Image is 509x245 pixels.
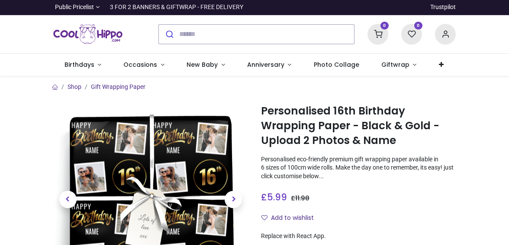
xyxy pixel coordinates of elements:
a: Anniversary [236,54,303,76]
sup: 0 [380,22,389,30]
a: Birthdays [53,54,113,76]
span: Previous [59,191,77,208]
i: Add to wishlist [261,215,267,221]
h1: Personalised 16th Birthday Wrapping Paper - Black & Gold - Upload 2 Photos & Name [261,104,456,148]
span: £ [261,191,287,203]
a: Trustpilot [430,3,456,12]
a: 0 [401,30,422,37]
span: New Baby [187,60,218,69]
span: Photo Collage [314,60,359,69]
a: Giftwrap [370,54,428,76]
span: Anniversary [247,60,284,69]
span: Next [225,191,242,208]
span: Birthdays [64,60,94,69]
sup: 0 [414,22,422,30]
span: Giftwrap [381,60,409,69]
a: Occasions [113,54,176,76]
a: Gift Wrapping Paper [91,83,145,90]
a: 0 [367,30,388,37]
span: £ [291,194,309,203]
span: Public Pricelist [55,3,94,12]
a: Shop [68,83,81,90]
img: Cool Hippo [53,22,122,46]
span: Occasions [123,60,157,69]
div: Replace with React App. [261,232,456,241]
span: 5.99 [267,191,287,203]
a: Logo of Cool Hippo [53,22,122,46]
button: Add to wishlistAdd to wishlist [261,211,321,225]
a: Public Pricelist [53,3,100,12]
p: Personalised eco-friendly premium gift wrapping paper available in 6 sizes of 100cm wide rolls. M... [261,155,456,181]
a: New Baby [176,54,236,76]
span: 11.98 [295,194,309,203]
div: 3 FOR 2 BANNERS & GIFTWRAP - FREE DELIVERY [110,3,243,12]
button: Submit [159,25,179,44]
